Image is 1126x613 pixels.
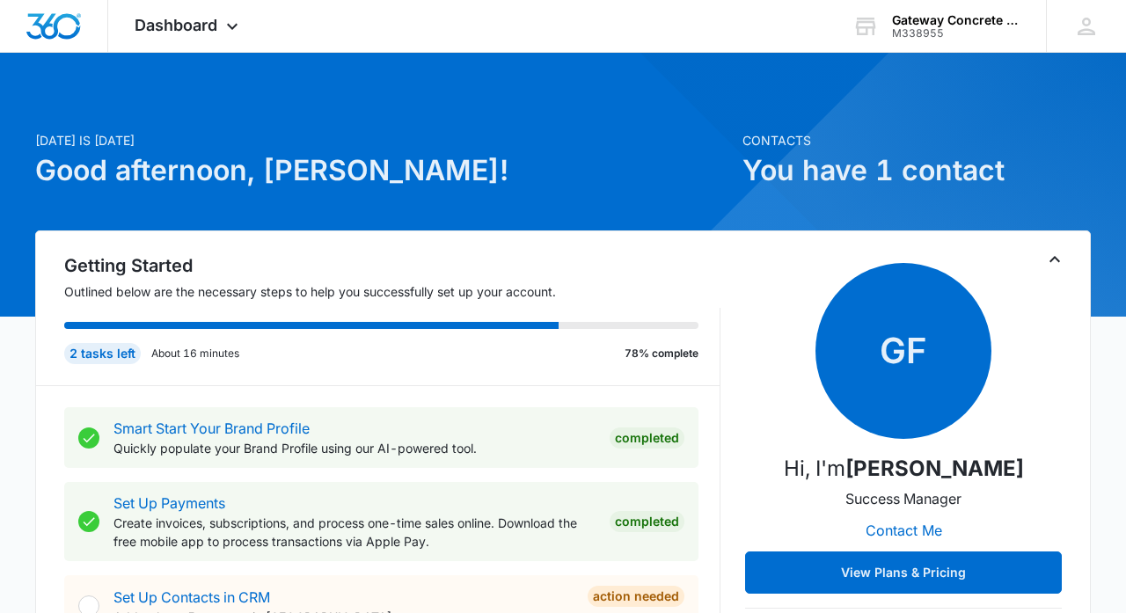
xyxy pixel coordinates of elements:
[1044,249,1065,270] button: Toggle Collapse
[845,488,961,509] p: Success Manager
[151,346,239,361] p: About 16 minutes
[892,13,1020,27] div: account name
[784,453,1024,485] p: Hi, I'm
[135,16,217,34] span: Dashboard
[35,131,732,150] p: [DATE] is [DATE]
[113,494,225,512] a: Set Up Payments
[64,343,141,364] div: 2 tasks left
[113,588,270,606] a: Set Up Contacts in CRM
[742,131,1091,150] p: Contacts
[64,252,720,279] h2: Getting Started
[113,514,596,551] p: Create invoices, subscriptions, and process one-time sales online. Download the free mobile app t...
[892,27,1020,40] div: account id
[742,150,1091,192] h1: You have 1 contact
[113,439,596,457] p: Quickly populate your Brand Profile using our AI-powered tool.
[610,427,684,449] div: Completed
[745,551,1062,594] button: View Plans & Pricing
[64,282,720,301] p: Outlined below are the necessary steps to help you successfully set up your account.
[815,263,991,439] span: GF
[35,150,732,192] h1: Good afternoon, [PERSON_NAME]!
[610,511,684,532] div: Completed
[588,586,684,607] div: Action Needed
[625,346,698,361] p: 78% complete
[845,456,1024,481] strong: [PERSON_NAME]
[848,509,960,551] button: Contact Me
[113,420,310,437] a: Smart Start Your Brand Profile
